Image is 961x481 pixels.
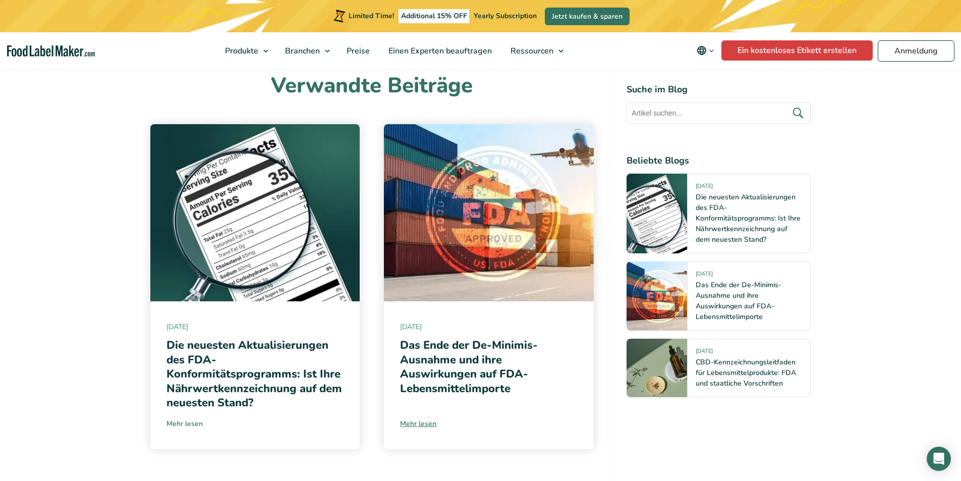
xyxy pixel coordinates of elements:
a: Preise [337,32,377,70]
a: Die neuesten Aktualisierungen des FDA-Konformitätsprogramms: Ist Ihre Nährwertkennzeichnung auf d... [696,192,801,244]
a: Ein kostenloses Etikett erstellen [721,40,873,61]
a: Branchen [276,32,335,70]
button: Change language [690,40,721,61]
a: Produkte [216,32,273,70]
a: Jetzt kaufen & sparen [545,8,630,25]
span: Produkte [222,45,259,57]
span: Limited Time! [349,11,394,21]
span: [DATE] [166,322,344,332]
span: [DATE] [696,347,713,359]
a: Das Ende der De-Minimis-Ausnahme und ihre Auswirkungen auf FDA-Lebensmittelimporte [400,338,538,396]
div: Open Intercom Messenger [927,447,951,471]
input: Artikel suchen... [627,102,811,124]
span: Preise [344,45,371,57]
a: Die neuesten Aktualisierungen des FDA-Konformitätsprogramms: Ist Ihre Nährwertkennzeichnung auf d... [166,338,342,410]
span: Yearly Subscription [474,11,537,21]
a: CBD-Kennzeichnungsleitfaden für Lebensmittelprodukte: FDA und staatliche Vorschriften [696,357,796,388]
span: [DATE] [696,182,713,194]
span: Branchen [282,45,321,57]
a: Food Label Maker homepage [7,45,95,57]
h3: Verwandte Beiträge [150,72,594,100]
span: Additional 15% OFF [399,9,470,23]
span: Einen Experten beauftragen [385,45,493,57]
a: Anmeldung [878,40,954,62]
a: Mehr lesen [400,418,578,429]
h4: Suche im Blog [627,83,811,96]
a: Einen Experten beauftragen [379,32,499,70]
h4: Beliebte Blogs [627,154,811,168]
a: Ressourcen [501,32,569,70]
span: Ressourcen [507,45,554,57]
span: [DATE] [400,322,578,332]
a: Mehr lesen [166,418,344,429]
span: [DATE] [696,270,713,282]
a: Das Ende der De-Minimis-Ausnahme und ihre Auswirkungen auf FDA-Lebensmittelimporte [696,280,781,322]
